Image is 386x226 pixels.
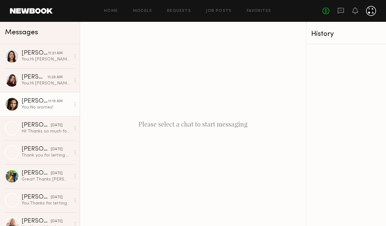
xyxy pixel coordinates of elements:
[21,128,70,134] div: Hi! Thanks so much for letting me know, I’m sad but I completely understand. Hopefully we will ge...
[21,194,51,200] div: [PERSON_NAME]
[21,56,70,62] div: You: Hi [PERSON_NAME], Thank you for getting back to me, unfortunately since we sent this request...
[21,50,48,56] div: [PERSON_NAME]
[51,219,63,224] div: [DATE]
[206,9,232,13] a: Job Posts
[21,218,51,224] div: [PERSON_NAME]
[21,146,51,152] div: [PERSON_NAME]
[21,152,70,158] div: Thank you for letting me know! Yes let’s stay in touch :)
[5,29,38,36] span: Messages
[21,104,70,110] div: You: No worries!
[51,123,63,128] div: [DATE]
[21,122,51,128] div: [PERSON_NAME]
[80,22,306,226] div: Please select a chat to start messaging
[51,171,63,176] div: [DATE]
[133,9,152,13] a: Models
[21,170,51,176] div: [PERSON_NAME]
[311,31,381,38] div: History
[167,9,191,13] a: Requests
[51,195,63,200] div: [DATE]
[48,99,63,104] div: 11:15 AM
[48,50,63,56] div: 11:21 AM
[21,200,70,206] div: You: Thanks for letting me know [PERSON_NAME]!
[51,147,63,152] div: [DATE]
[21,98,48,104] div: [PERSON_NAME]
[47,75,63,80] div: 11:20 AM
[21,74,47,80] div: [PERSON_NAME]
[21,176,70,182] div: Great! Thanks [PERSON_NAME]!!
[104,9,118,13] a: Home
[247,9,271,13] a: Favorites
[21,80,70,86] div: You: Hi [PERSON_NAME], thank you for following up! At this stage we aren't in need of a model but...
